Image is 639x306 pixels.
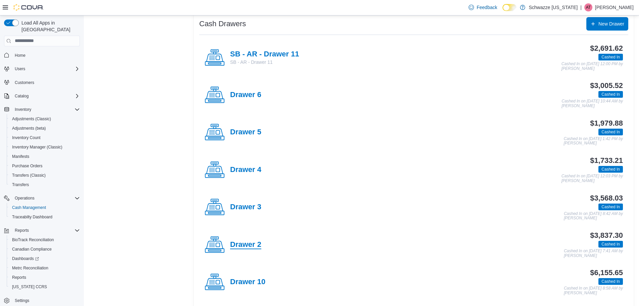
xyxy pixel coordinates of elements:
[230,203,261,212] h4: Drawer 3
[580,3,582,11] p: |
[598,129,623,135] span: Cashed In
[598,54,623,60] span: Cashed In
[9,213,80,221] span: Traceabilty Dashboard
[12,194,37,202] button: Operations
[601,91,620,97] span: Cashed In
[9,273,80,281] span: Reports
[601,278,620,285] span: Cashed In
[564,286,623,295] p: Cashed In on [DATE] 8:58 AM by [PERSON_NAME]
[12,284,47,290] span: [US_STATE] CCRS
[601,166,620,172] span: Cashed In
[7,282,83,292] button: [US_STATE] CCRS
[598,91,623,98] span: Cashed In
[586,3,591,11] span: AT
[7,114,83,124] button: Adjustments (Classic)
[12,78,80,87] span: Customers
[9,255,42,263] a: Dashboards
[562,62,623,71] p: Cashed In on [DATE] 12:00 PM by [PERSON_NAME]
[9,236,57,244] a: BioTrack Reconciliation
[564,249,623,258] p: Cashed In on [DATE] 7:41 AM by [PERSON_NAME]
[590,269,623,277] h3: $6,155.65
[9,124,49,132] a: Adjustments (beta)
[12,92,31,100] button: Catalog
[598,166,623,173] span: Cashed In
[12,226,80,234] span: Reports
[9,283,80,291] span: Washington CCRS
[12,296,80,305] span: Settings
[9,152,32,161] a: Manifests
[7,152,83,161] button: Manifests
[15,298,29,303] span: Settings
[7,212,83,222] button: Traceabilty Dashboard
[12,205,46,210] span: Cash Management
[12,144,62,150] span: Inventory Manager (Classic)
[477,4,497,11] span: Feedback
[1,296,83,305] button: Settings
[9,162,80,170] span: Purchase Orders
[590,82,623,90] h3: $3,005.52
[7,273,83,282] button: Reports
[590,194,623,202] h3: $3,568.03
[7,142,83,152] button: Inventory Manager (Classic)
[7,254,83,263] a: Dashboards
[12,92,80,100] span: Catalog
[564,212,623,221] p: Cashed In on [DATE] 8:42 AM by [PERSON_NAME]
[12,256,39,261] span: Dashboards
[502,4,517,11] input: Dark Mode
[12,275,26,280] span: Reports
[598,204,623,210] span: Cashed In
[9,181,80,189] span: Transfers
[230,241,261,249] h4: Drawer 2
[562,99,623,108] p: Cashed In on [DATE] 10:44 AM by [PERSON_NAME]
[9,245,54,253] a: Canadian Compliance
[230,50,299,59] h4: SB - AR - Drawer 11
[9,264,51,272] a: Metrc Reconciliation
[12,105,34,114] button: Inventory
[529,3,578,11] p: Schwazze [US_STATE]
[601,204,620,210] span: Cashed In
[230,166,261,174] h4: Drawer 4
[15,228,29,233] span: Reports
[1,64,83,74] button: Users
[595,3,634,11] p: [PERSON_NAME]
[590,231,623,239] h3: $3,837.30
[601,241,620,247] span: Cashed In
[9,115,80,123] span: Adjustments (Classic)
[598,278,623,285] span: Cashed In
[12,182,29,187] span: Transfers
[230,91,261,99] h4: Drawer 6
[9,283,50,291] a: [US_STATE] CCRS
[12,79,37,87] a: Customers
[230,59,299,65] p: SB - AR - Drawer 11
[15,80,34,85] span: Customers
[1,50,83,60] button: Home
[15,195,35,201] span: Operations
[12,105,80,114] span: Inventory
[7,161,83,171] button: Purchase Orders
[12,247,52,252] span: Canadian Compliance
[9,124,80,132] span: Adjustments (beta)
[12,116,51,122] span: Adjustments (Classic)
[1,193,83,203] button: Operations
[7,235,83,245] button: BioTrack Reconciliation
[1,105,83,114] button: Inventory
[9,115,54,123] a: Adjustments (Classic)
[466,1,500,14] a: Feedback
[15,107,31,112] span: Inventory
[12,51,28,59] a: Home
[12,154,29,159] span: Manifests
[12,226,32,234] button: Reports
[12,173,46,178] span: Transfers (Classic)
[9,143,65,151] a: Inventory Manager (Classic)
[7,180,83,189] button: Transfers
[13,4,44,11] img: Cova
[15,66,25,72] span: Users
[9,152,80,161] span: Manifests
[7,263,83,273] button: Metrc Reconciliation
[9,204,49,212] a: Cash Management
[9,171,80,179] span: Transfers (Classic)
[7,171,83,180] button: Transfers (Classic)
[9,273,29,281] a: Reports
[9,181,32,189] a: Transfers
